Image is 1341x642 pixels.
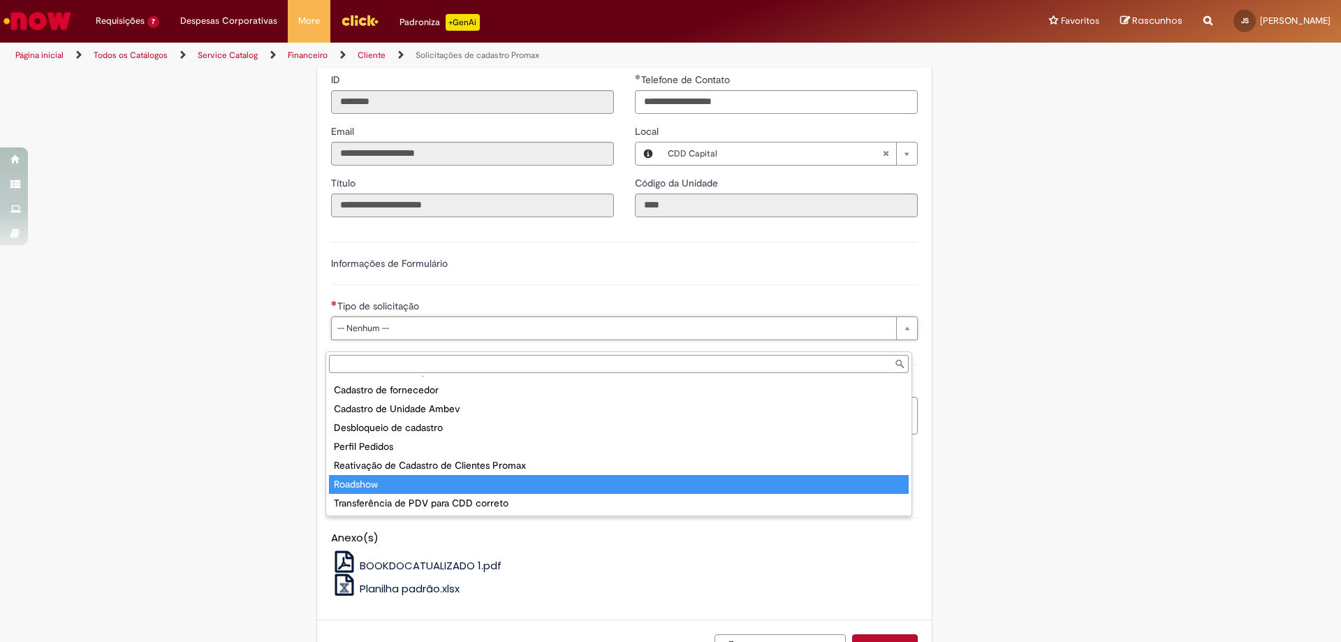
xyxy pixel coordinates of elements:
div: Reativação de Cadastro de Clientes Promax [329,456,909,475]
div: Transferência de PDV para CDD correto [329,494,909,513]
div: Perfil Pedidos [329,437,909,456]
div: Roadshow [329,475,909,494]
div: Cadastro de fornecedor [329,381,909,400]
div: Desbloqueio de cadastro [329,418,909,437]
ul: Tipo de solicitação [326,376,911,516]
div: Cadastro de Unidade Ambev [329,400,909,418]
